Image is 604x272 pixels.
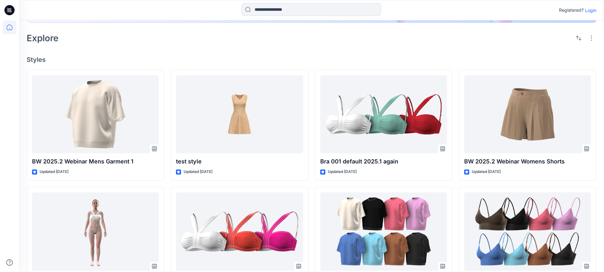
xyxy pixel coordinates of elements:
[27,56,596,63] h4: Styles
[472,169,501,175] p: Updated [DATE]
[176,157,303,166] p: test style
[585,7,596,14] p: Login
[176,192,303,271] a: Bra 001 colors 2025.2
[464,157,591,166] p: BW 2025.2 Webinar Womens Shorts
[32,157,159,166] p: BW 2025.2 Webinar Mens Garment 1
[464,75,591,154] a: BW 2025.2 Webinar Womens Shorts
[320,192,447,271] a: BW 2025.2 Webinar Mens Garment
[40,169,68,175] p: Updated [DATE]
[32,75,159,154] a: BW 2025.2 Webinar Mens Garment 1
[184,169,212,175] p: Updated [DATE]
[27,33,59,43] h2: Explore
[464,192,591,271] a: BW 2025.2 Webinar Womens Bra
[176,75,303,154] a: test style
[320,75,447,154] a: Bra 001 default 2025.1 again
[559,6,584,14] p: Registered?
[320,157,447,166] p: Bra 001 default 2025.1 again
[32,192,159,271] a: Bra 001 3d 2024.1
[328,169,357,175] p: Updated [DATE]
